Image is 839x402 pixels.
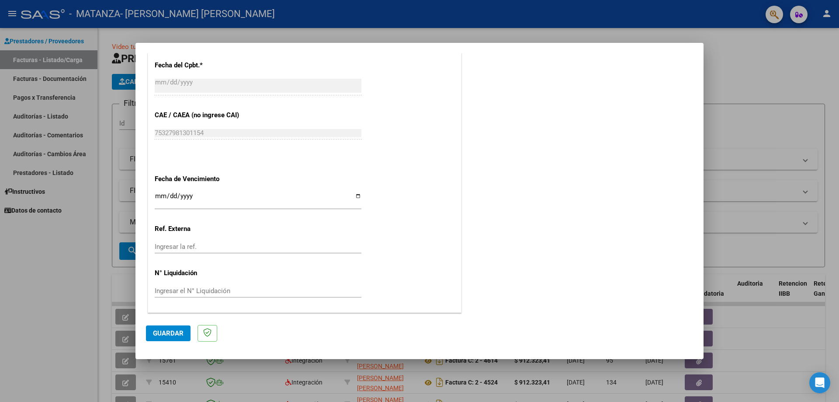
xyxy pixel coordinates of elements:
p: Fecha de Vencimiento [155,174,245,184]
div: Open Intercom Messenger [809,372,830,393]
p: Fecha del Cpbt. [155,60,245,70]
button: Guardar [146,325,191,341]
p: N° Liquidación [155,268,245,278]
span: Guardar [153,329,184,337]
p: CAE / CAEA (no ingrese CAI) [155,110,245,120]
p: Ref. Externa [155,224,245,234]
